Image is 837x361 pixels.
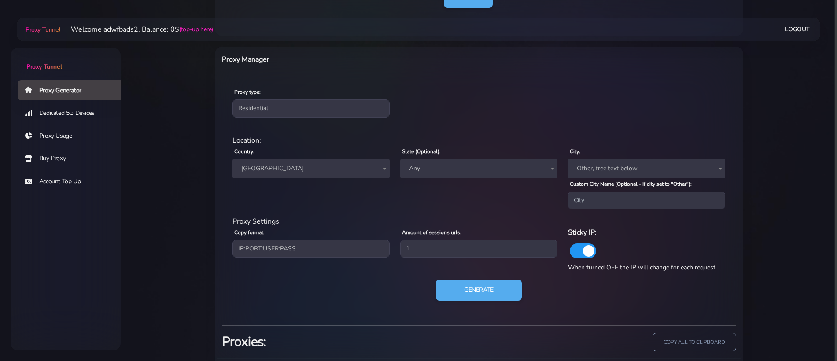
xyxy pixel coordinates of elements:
a: Proxy Usage [18,126,128,146]
h6: Proxy Manager [222,54,517,65]
span: Other, free text below [568,159,725,178]
h3: Proxies: [222,333,474,351]
span: Proxy Tunnel [26,63,62,71]
button: Generate [436,280,522,301]
a: Proxy Generator [18,80,128,100]
a: Dedicated 5G Devices [18,103,128,123]
div: Proxy Settings: [227,216,731,227]
label: Proxy type: [234,88,261,96]
span: Proxy Tunnel [26,26,60,34]
a: Proxy Tunnel [24,22,60,37]
span: Any [400,159,557,178]
h6: Sticky IP: [568,227,725,238]
span: When turned OFF the IP will change for each request. [568,263,717,272]
a: Buy Proxy [18,148,128,169]
input: copy all to clipboard [653,333,736,352]
label: Amount of sessions urls: [402,228,461,236]
label: Custom City Name (Optional - If city set to "Other"): [570,180,692,188]
div: Location: [227,135,731,146]
a: Proxy Tunnel [11,48,121,71]
span: Spain [238,162,384,175]
a: Logout [785,21,810,37]
a: Account Top Up [18,171,128,192]
iframe: Webchat Widget [794,318,826,350]
span: Spain [232,159,390,178]
label: Country: [234,147,254,155]
span: Any [406,162,552,175]
li: Welcome adwfbads2. Balance: 0$ [60,24,213,35]
label: City: [570,147,580,155]
input: City [568,192,725,209]
span: Other, free text below [573,162,720,175]
label: State (Optional): [402,147,441,155]
a: (top-up here) [179,25,213,34]
label: Copy format: [234,228,265,236]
